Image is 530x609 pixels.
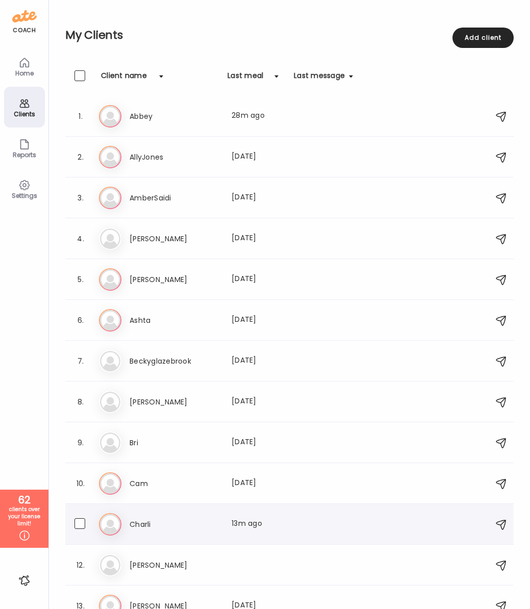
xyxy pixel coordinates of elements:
[6,111,43,117] div: Clients
[74,233,87,245] div: 4.
[74,396,87,408] div: 8.
[232,396,286,408] div: [DATE]
[130,151,219,163] h3: AllyJones
[4,506,45,527] div: clients over your license limit!
[74,273,87,286] div: 5.
[74,559,87,571] div: 12.
[130,518,219,530] h3: Charli
[74,151,87,163] div: 2.
[12,8,37,24] img: ate
[74,192,87,204] div: 3.
[74,110,87,122] div: 1.
[74,437,87,449] div: 9.
[232,233,286,245] div: [DATE]
[130,559,219,571] h3: [PERSON_NAME]
[6,192,43,199] div: Settings
[74,355,87,367] div: 7.
[130,314,219,326] h3: Ashta
[232,437,286,449] div: [DATE]
[74,314,87,326] div: 6.
[101,70,147,87] div: Client name
[232,355,286,367] div: [DATE]
[232,110,286,122] div: 28m ago
[130,233,219,245] h3: [PERSON_NAME]
[232,477,286,490] div: [DATE]
[130,396,219,408] h3: [PERSON_NAME]
[294,70,345,87] div: Last message
[232,192,286,204] div: [DATE]
[4,494,45,506] div: 62
[130,437,219,449] h3: Bri
[130,477,219,490] h3: Cam
[228,70,263,87] div: Last meal
[232,314,286,326] div: [DATE]
[232,518,286,530] div: 13m ago
[232,273,286,286] div: [DATE]
[13,26,36,35] div: coach
[130,110,219,122] h3: Abbey
[6,151,43,158] div: Reports
[130,273,219,286] h3: [PERSON_NAME]
[232,151,286,163] div: [DATE]
[130,355,219,367] h3: Beckyglazebrook
[452,28,514,48] div: Add client
[74,477,87,490] div: 10.
[6,70,43,77] div: Home
[65,28,514,43] h2: My Clients
[130,192,219,204] h3: AmberSaidi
